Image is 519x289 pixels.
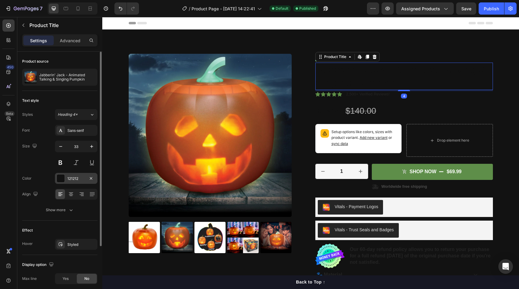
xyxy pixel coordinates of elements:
div: Drop element here [335,121,367,126]
div: $69.99 [344,151,360,159]
span: Add new variant [257,118,285,123]
span: sync data [229,124,246,129]
div: Back to Top ↑ [194,262,223,268]
div: Text style [22,98,39,103]
p: Product Title [29,22,95,29]
p: Settings [30,37,47,44]
img: 26b75d61-258b-461b-8cc3-4bcb67141ce0.png [220,210,228,217]
span: Default [276,6,288,11]
span: Published [299,6,316,11]
div: Product Title [221,37,245,43]
button: Assigned Products [396,2,454,15]
span: Assigned Products [401,5,440,12]
div: Hover [22,241,33,246]
img: 26b75d61-258b-461b-8cc3-4bcb67141ce0.png [220,187,228,194]
p: 🐾 Material [214,255,240,261]
button: Publish [479,2,504,15]
div: 4 [299,77,305,81]
div: Beta [5,111,15,116]
p: Advanced [60,37,80,44]
p: Jabberin' Jack - Animated Talking & Singing Pumpkin [39,73,95,81]
div: 121212 [67,176,85,181]
div: Display option [22,261,55,269]
div: $140.00 [243,88,274,100]
div: $69.99 [213,88,240,100]
input: quantity [228,147,251,162]
div: Sans-serif [67,128,96,133]
p: 2,500+ Verified Reviews! [244,75,287,80]
button: Vitals - Payment Logos [215,183,281,198]
span: Heading 4* [58,112,78,117]
div: 450 [6,65,15,70]
button: increment [251,147,266,162]
button: Show more [22,205,97,215]
div: Open Intercom Messenger [498,259,513,274]
button: Heading 4* [55,109,97,120]
span: Product Page - [DATE] 14:22:41 [192,5,255,12]
div: Max line [22,276,37,281]
div: Color [22,176,32,181]
div: Align [22,190,39,198]
h1: Jabberin' Jack - Animated Talking & Singing Pumpkin [213,46,391,73]
p: Worldwide free shipping [279,167,325,172]
button: SHOP Now [270,147,391,163]
div: Show more [46,207,74,213]
span: Save [461,6,471,11]
div: Styled [67,242,96,247]
button: decrement [213,147,228,162]
span: / [189,5,190,12]
button: Save [456,2,476,15]
span: No [84,276,89,281]
div: Styles [22,112,33,117]
div: Vitals - Payment Logos [232,187,276,193]
div: Publish [484,5,499,12]
img: product feature img [25,71,37,83]
div: Product source [22,59,49,64]
div: Font [22,128,30,133]
button: Vitals - Trust Seals and Badges [215,206,297,221]
p: 7 [40,5,42,12]
iframe: Design area [102,17,519,289]
p: Our 60-day refund policy allows you to return your purchase for a full refund [DATE] of the origi... [248,229,390,248]
div: SHOP Now [307,152,334,158]
button: 7 [2,2,45,15]
div: Undo/Redo [114,2,139,15]
img: gempages_562667824334505125-5fdda928-72dc-4e40-862d-79840366d42a.svg [213,227,242,251]
div: Vitals - Trust Seals and Badges [232,210,292,216]
div: Effect [22,228,33,233]
p: Setup options like colors, sizes with product variant. [229,112,294,130]
div: Size [22,142,38,150]
span: Yes [63,276,69,281]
